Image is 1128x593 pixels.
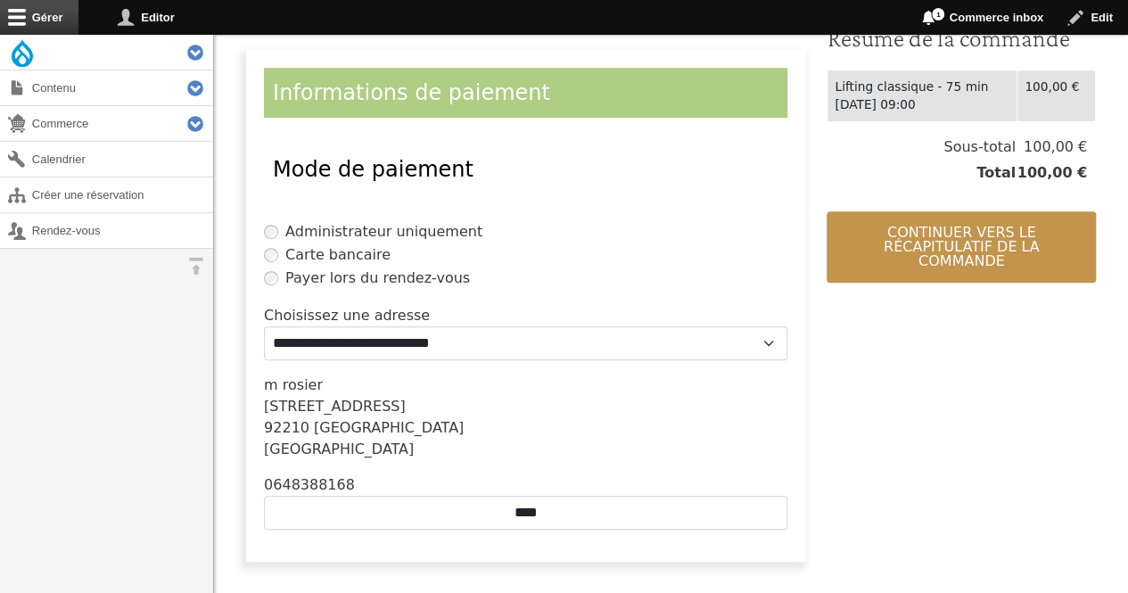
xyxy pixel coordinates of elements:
span: 100,00 € [1016,136,1087,158]
span: [STREET_ADDRESS] [264,398,406,415]
span: 1 [931,7,945,21]
button: Orientation horizontale [178,249,213,284]
button: Continuer vers le récapitulatif de la commande [827,211,1096,283]
label: Carte bancaire [285,244,391,266]
span: Mode de paiement [273,157,473,182]
label: Choisissez une adresse [264,305,430,326]
span: rosier [283,376,323,393]
span: Informations de paiement [273,80,550,105]
label: Payer lors du rendez-vous [285,268,470,289]
span: 100,00 € [1016,162,1087,184]
span: Total [976,162,1016,184]
time: [DATE] 09:00 [835,97,915,111]
div: Lifting classique - 75 min [835,78,1009,96]
span: Sous-total [943,136,1016,158]
label: Administrateur uniquement [285,221,482,243]
td: 100,00 € [1017,70,1096,121]
span: [GEOGRAPHIC_DATA] [264,441,414,457]
h3: Résumé de la commande [827,23,1096,54]
div: 0648388168 [264,474,787,496]
span: m [264,376,278,393]
span: [GEOGRAPHIC_DATA] [314,419,464,436]
span: 92210 [264,419,309,436]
